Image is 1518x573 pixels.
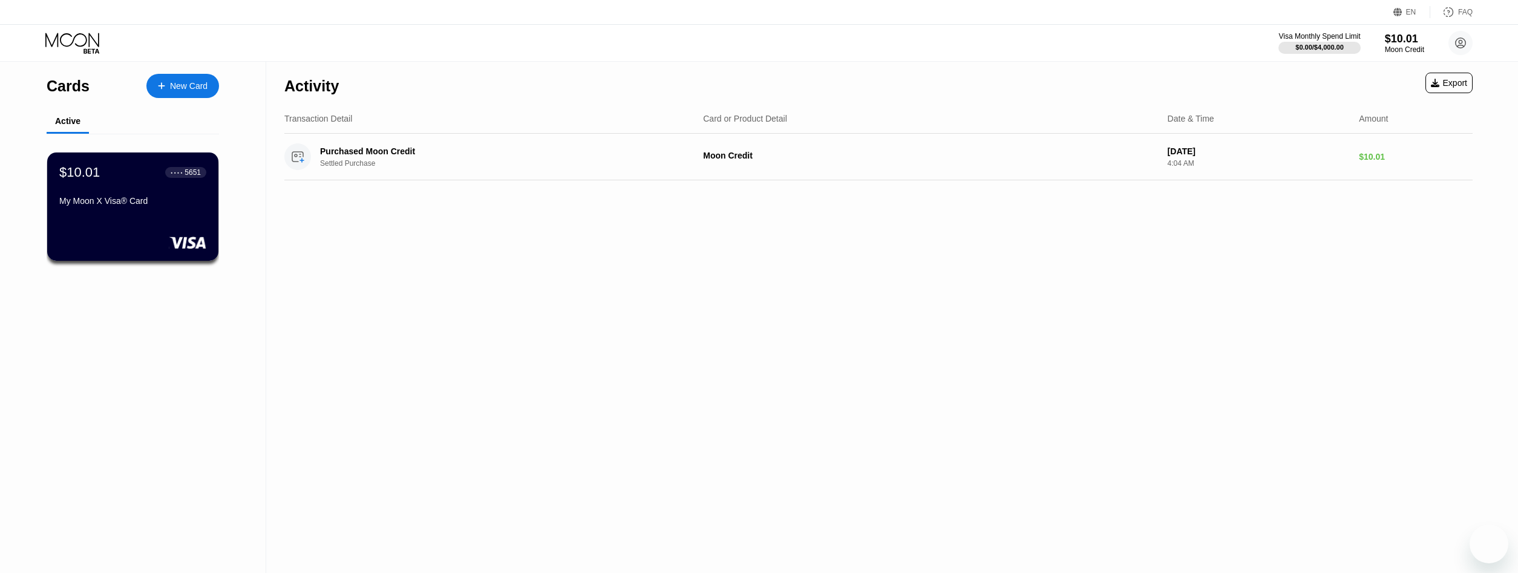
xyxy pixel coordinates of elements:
[320,146,662,156] div: Purchased Moon Credit
[55,116,80,126] div: Active
[703,114,787,123] div: Card or Product Detail
[1295,44,1344,51] div: $0.00 / $4,000.00
[1385,33,1424,54] div: $10.01Moon Credit
[1406,8,1416,16] div: EN
[1425,73,1473,93] div: Export
[170,81,208,91] div: New Card
[320,159,689,168] div: Settled Purchase
[1385,45,1424,54] div: Moon Credit
[146,74,219,98] div: New Card
[1168,146,1350,156] div: [DATE]
[1359,152,1473,162] div: $10.01
[171,171,183,174] div: ● ● ● ●
[284,77,339,95] div: Activity
[1430,6,1473,18] div: FAQ
[1385,33,1424,45] div: $10.01
[703,151,1157,160] div: Moon Credit
[47,77,90,95] div: Cards
[284,134,1473,180] div: Purchased Moon CreditSettled PurchaseMoon Credit[DATE]4:04 AM$10.01
[185,168,201,177] div: 5651
[1168,159,1350,168] div: 4:04 AM
[1431,78,1467,88] div: Export
[59,196,206,206] div: My Moon X Visa® Card
[1458,8,1473,16] div: FAQ
[1470,525,1508,563] iframe: Button to launch messaging window
[284,114,352,123] div: Transaction Detail
[1168,114,1214,123] div: Date & Time
[47,152,218,261] div: $10.01● ● ● ●5651My Moon X Visa® Card
[1278,32,1360,41] div: Visa Monthly Spend Limit
[1393,6,1430,18] div: EN
[1359,114,1388,123] div: Amount
[59,165,100,180] div: $10.01
[1278,32,1360,54] div: Visa Monthly Spend Limit$0.00/$4,000.00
